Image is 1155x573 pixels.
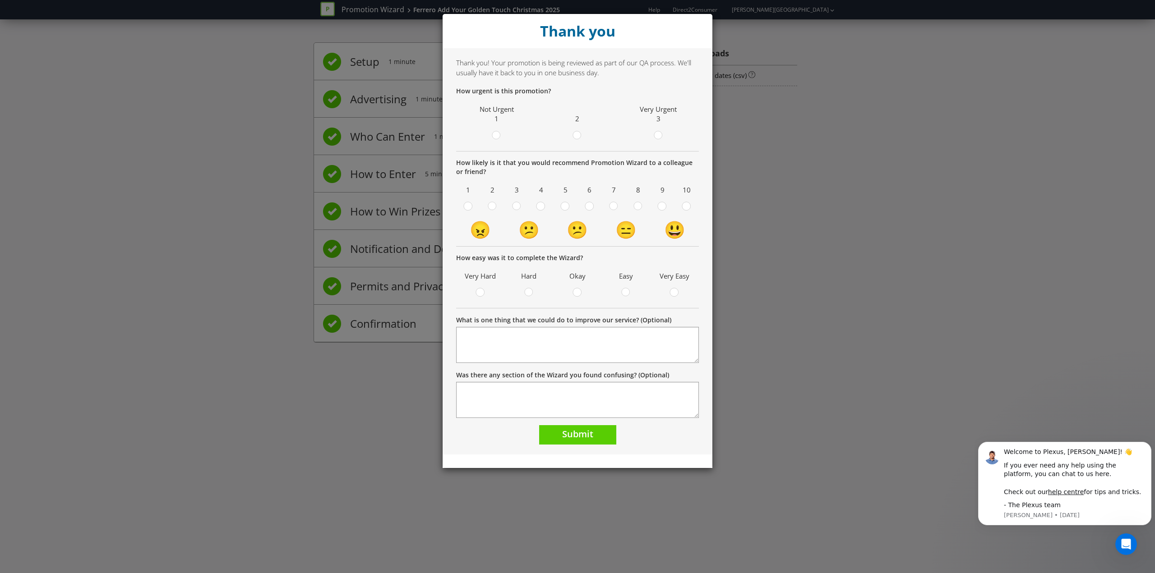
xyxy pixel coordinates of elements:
p: How likely is it that you would recommend Promotion Wizard to a colleague or friend? [456,158,699,176]
span: 9 [652,183,672,197]
label: What is one thing that we could do to improve our service? (Optional) [456,316,671,325]
iframe: Intercom live chat [1115,533,1137,555]
span: 8 [628,183,648,197]
button: Submit [539,425,616,445]
span: 5 [555,183,575,197]
label: Was there any section of the Wizard you found confusing? (Optional) [456,371,669,380]
span: 1 [494,114,499,123]
strong: Thank you [540,21,615,41]
span: Very Easy [655,269,694,283]
td: 😃 [650,217,699,242]
span: Okay [558,269,597,283]
span: 3 [507,183,527,197]
td: 😑 [602,217,651,242]
span: Very Urgent [640,105,677,114]
div: Close [443,14,712,48]
span: 4 [531,183,551,197]
span: Easy [606,269,646,283]
span: 7 [604,183,624,197]
span: Submit [562,428,593,440]
span: 10 [677,183,697,197]
p: How easy was it to complete the Wizard? [456,253,699,262]
td: 😕 [553,217,602,242]
iframe: Intercom notifications message [975,429,1155,549]
span: 1 [458,183,478,197]
td: 😕 [505,217,554,242]
span: Hard [509,269,549,283]
span: 2 [575,114,579,123]
span: 6 [580,183,600,197]
span: 3 [656,114,661,123]
span: Not Urgent [480,105,514,114]
span: Very Hard [461,269,500,283]
span: Thank you! Your promotion is being reviewed as part of our QA process. We'll usually have it back... [456,58,691,77]
td: 😠 [456,217,505,242]
span: 2 [483,183,503,197]
p: How urgent is this promotion? [456,87,699,96]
